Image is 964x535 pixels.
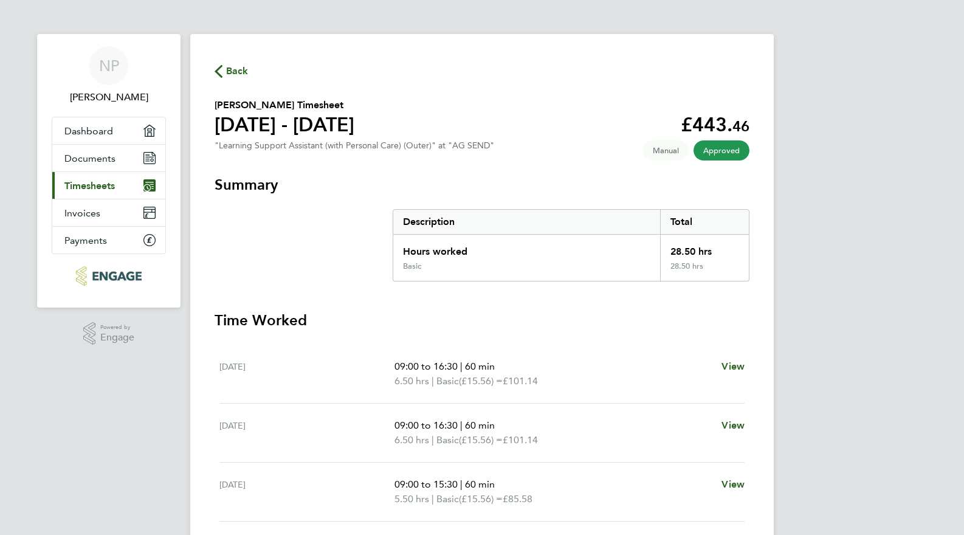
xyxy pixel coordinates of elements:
[215,112,354,137] h1: [DATE] - [DATE]
[643,140,689,160] span: This timesheet was manually created.
[37,34,181,308] nav: Main navigation
[394,419,458,431] span: 09:00 to 16:30
[460,478,463,490] span: |
[64,180,115,192] span: Timesheets
[393,235,660,261] div: Hours worked
[660,235,749,261] div: 28.50 hrs
[215,98,354,112] h2: [PERSON_NAME] Timesheet
[459,375,503,387] span: (£15.56) =
[460,419,463,431] span: |
[721,419,745,431] span: View
[219,477,394,506] div: [DATE]
[721,361,745,372] span: View
[52,145,165,171] a: Documents
[99,58,119,74] span: NP
[721,418,745,433] a: View
[436,433,459,447] span: Basic
[226,64,249,78] span: Back
[660,210,749,234] div: Total
[52,90,166,105] span: Nicholas Perera
[459,434,503,446] span: (£15.56) =
[394,478,458,490] span: 09:00 to 15:30
[215,63,249,78] button: Back
[694,140,749,160] span: This timesheet has been approved.
[394,375,429,387] span: 6.50 hrs
[83,322,135,345] a: Powered byEngage
[394,434,429,446] span: 6.50 hrs
[52,266,166,286] a: Go to home page
[732,117,749,135] span: 46
[721,478,745,490] span: View
[394,361,458,372] span: 09:00 to 16:30
[100,333,134,343] span: Engage
[394,493,429,505] span: 5.50 hrs
[436,374,459,388] span: Basic
[64,207,100,219] span: Invoices
[503,493,532,505] span: £85.58
[52,172,165,199] a: Timesheets
[459,493,503,505] span: (£15.56) =
[432,493,434,505] span: |
[721,477,745,492] a: View
[660,261,749,281] div: 28.50 hrs
[52,117,165,144] a: Dashboard
[215,175,749,195] h3: Summary
[64,153,115,164] span: Documents
[76,266,141,286] img: morganhunt-logo-retina.png
[460,361,463,372] span: |
[503,434,538,446] span: £101.14
[219,418,394,447] div: [DATE]
[403,261,421,271] div: Basic
[64,235,107,246] span: Payments
[436,492,459,506] span: Basic
[432,375,434,387] span: |
[215,140,494,151] div: "Learning Support Assistant (with Personal Care) (Outer)" at "AG SEND"
[393,210,660,234] div: Description
[465,419,495,431] span: 60 min
[52,46,166,105] a: NP[PERSON_NAME]
[215,311,749,330] h3: Time Worked
[503,375,538,387] span: £101.14
[465,361,495,372] span: 60 min
[432,434,434,446] span: |
[100,322,134,333] span: Powered by
[681,113,749,136] app-decimal: £443.
[52,199,165,226] a: Invoices
[393,209,749,281] div: Summary
[465,478,495,490] span: 60 min
[721,359,745,374] a: View
[52,227,165,254] a: Payments
[219,359,394,388] div: [DATE]
[64,125,113,137] span: Dashboard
